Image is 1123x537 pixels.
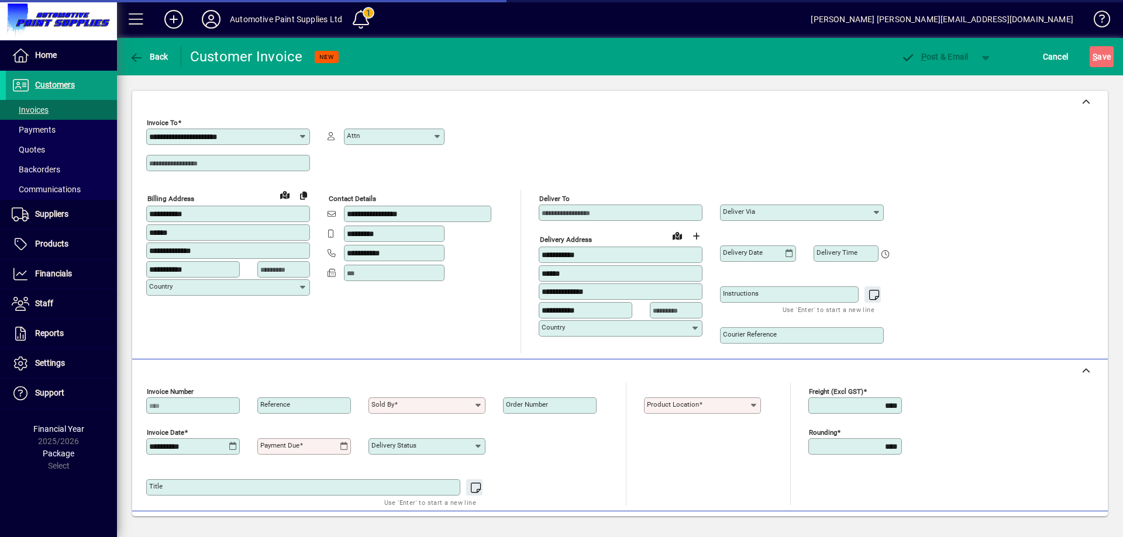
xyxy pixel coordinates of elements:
[6,140,117,160] a: Quotes
[126,46,171,67] button: Back
[147,428,184,436] mat-label: Invoice date
[6,179,117,199] a: Communications
[35,80,75,89] span: Customers
[230,10,342,29] div: Automotive Paint Supplies Ltd
[275,185,294,204] a: View on map
[809,428,837,436] mat-label: Rounding
[12,165,60,174] span: Backorders
[371,400,394,408] mat-label: Sold by
[35,50,57,60] span: Home
[35,209,68,219] span: Suppliers
[668,226,687,245] a: View on map
[895,46,974,67] button: Post & Email
[723,289,759,297] mat-label: Instructions
[647,400,699,408] mat-label: Product location
[687,227,705,245] button: Choose address
[117,46,181,67] app-page-header-button: Back
[12,185,81,194] span: Communications
[294,186,313,205] button: Copy to Delivery address
[12,105,49,115] span: Invoices
[6,41,117,70] a: Home
[371,441,416,449] mat-label: Delivery status
[147,119,178,127] mat-label: Invoice To
[1043,47,1069,66] span: Cancel
[809,387,863,396] mat-label: Freight (excl GST)
[921,52,926,61] span: P
[1085,2,1108,40] a: Knowledge Base
[542,323,565,331] mat-label: Country
[129,52,168,61] span: Back
[33,424,84,434] span: Financial Year
[347,131,360,140] mat-label: Attn
[723,248,763,257] mat-label: Delivery date
[6,349,117,378] a: Settings
[260,441,299,449] mat-label: Payment due
[43,449,74,458] span: Package
[35,358,65,368] span: Settings
[6,289,117,318] a: Staff
[6,319,117,348] a: Reports
[6,160,117,179] a: Backorders
[783,303,874,316] mat-hint: Use 'Enter' to start a new line
[6,230,117,259] a: Products
[6,379,117,408] a: Support
[6,200,117,229] a: Suppliers
[12,125,56,134] span: Payments
[149,482,163,490] mat-label: Title
[817,248,857,257] mat-label: Delivery time
[35,328,64,338] span: Reports
[6,259,117,289] a: Financials
[723,207,755,216] mat-label: Deliver via
[506,400,548,408] mat-label: Order number
[35,388,64,397] span: Support
[6,100,117,120] a: Invoices
[1093,47,1111,66] span: ave
[192,9,230,30] button: Profile
[319,53,334,61] span: NEW
[384,496,476,509] mat-hint: Use 'Enter' to start a new line
[147,387,194,396] mat-label: Invoice number
[190,47,303,66] div: Customer Invoice
[12,145,45,154] span: Quotes
[149,282,173,290] mat-label: Country
[1093,52,1097,61] span: S
[155,9,192,30] button: Add
[811,10,1073,29] div: [PERSON_NAME] [PERSON_NAME][EMAIL_ADDRESS][DOMAIN_NAME]
[35,299,53,308] span: Staff
[1040,46,1072,67] button: Cancel
[35,269,72,278] span: Financials
[539,195,570,203] mat-label: Deliver To
[1090,46,1114,67] button: Save
[723,330,777,338] mat-label: Courier Reference
[260,400,290,408] mat-label: Reference
[901,52,969,61] span: ost & Email
[35,239,68,248] span: Products
[6,120,117,140] a: Payments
